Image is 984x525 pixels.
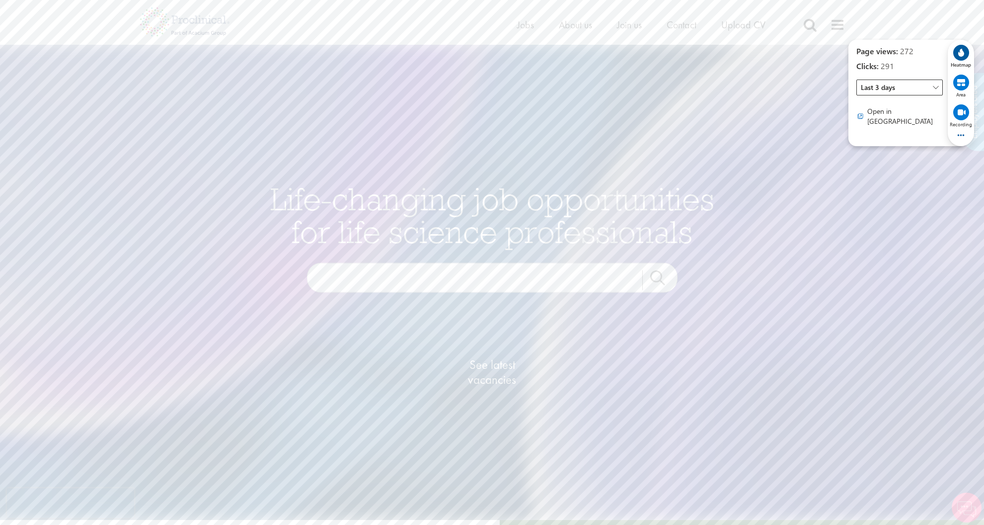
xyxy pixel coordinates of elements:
img: Chatbot [952,493,982,523]
a: Join us [617,18,642,31]
span: Life-changing job opportunities for life science professionals [270,178,714,251]
iframe: reCAPTCHA [7,488,134,518]
span: Heatmap [951,62,971,68]
a: Upload CV [721,18,765,31]
span: Area [956,91,966,97]
a: See latestvacancies [443,317,542,427]
div: View recordings [950,103,972,127]
span: Page views: [856,46,898,56]
a: Jobs [517,18,534,31]
span: Last 3 days [856,80,943,95]
a: Contact [667,18,696,31]
div: View heatmap [951,44,971,68]
span: Recording [950,121,972,127]
span: Clicks: [856,61,879,71]
span: 291 [879,61,894,71]
a: About us [559,18,592,31]
span: 272 [898,46,913,56]
span: Open in [GEOGRAPHIC_DATA] [867,106,943,126]
span: See latest vacancies [443,357,542,387]
a: Job search submit button [642,270,685,290]
div: View area map [951,74,971,97]
div: Go to Clarity [856,106,943,126]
